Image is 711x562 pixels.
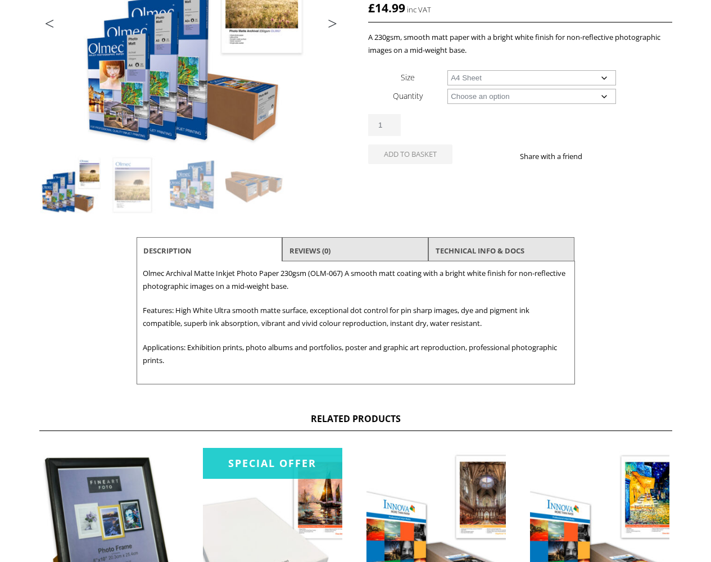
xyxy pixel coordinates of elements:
label: Quantity [393,90,423,101]
button: Add to basket [368,144,452,164]
div: Special Offer [203,448,342,479]
h2: Related products [39,413,672,431]
img: Olmec Archival Matte Inkjet Photo Paper 230gsm (OLM-067) - Image 4 [225,155,286,216]
img: Olmec Archival Matte Inkjet Photo Paper 230gsm (OLM-067) [40,155,101,216]
p: Share with a friend [520,150,596,163]
p: Olmec Archival Matte Inkjet Photo Paper 230gsm (OLM-067) A smooth matt coating with a bright whit... [143,267,569,293]
img: facebook sharing button [596,152,605,161]
img: Olmec Archival Matte Inkjet Photo Paper 230gsm (OLM-067) - Image 3 [164,155,224,216]
p: A 230gsm, smooth matt paper with a bright white finish for non-reflective photographic images on ... [368,31,672,57]
a: TECHNICAL INFO & DOCS [436,241,524,261]
img: Olmec Archival Matte Inkjet Photo Paper 230gsm (OLM-067) - Image 2 [102,155,162,216]
a: Description [143,241,192,261]
p: Applications: Exhibition prints, photo albums and portfolios, poster and graphic art reproduction... [143,341,569,367]
input: Product quantity [368,114,401,136]
img: twitter sharing button [609,152,618,161]
label: Size [401,72,415,83]
img: email sharing button [623,152,632,161]
p: Features: High White Ultra smooth matte surface, exceptional dot control for pin sharp images, dy... [143,304,569,330]
a: Reviews (0) [289,241,330,261]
